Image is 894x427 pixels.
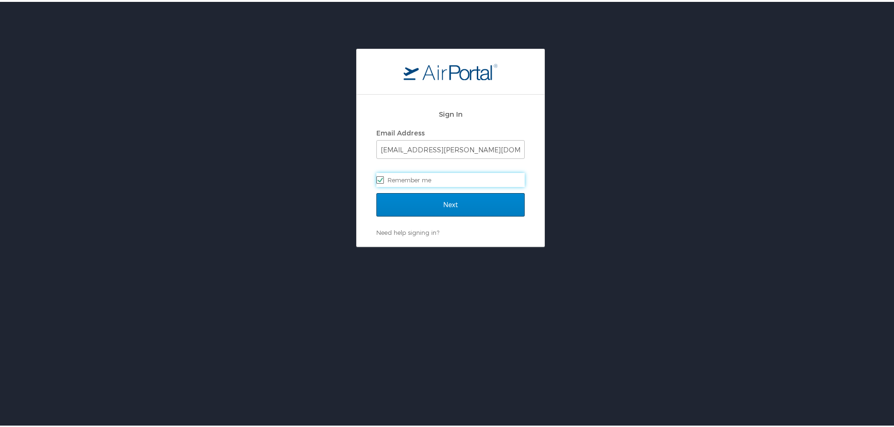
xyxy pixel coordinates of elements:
img: logo [404,61,497,78]
input: Next [376,191,525,215]
label: Email Address [376,127,425,135]
label: Remember me [376,171,525,185]
h2: Sign In [376,107,525,118]
a: Need help signing in? [376,227,439,234]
